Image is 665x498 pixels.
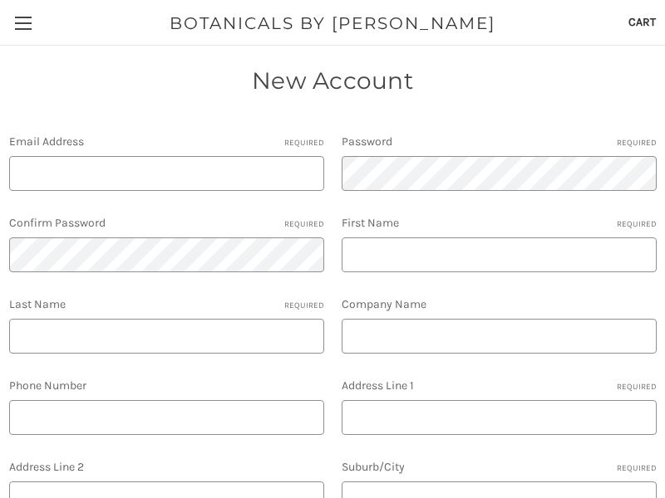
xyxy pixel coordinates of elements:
[9,295,324,313] label: Last Name
[342,133,657,150] label: Password
[617,137,657,149] small: Required
[342,377,657,394] label: Address Line 1
[342,214,657,232] label: First Name
[617,381,657,393] small: Required
[284,300,324,312] small: Required
[170,11,495,36] span: BOTANICALS BY [PERSON_NAME]
[284,137,324,149] small: Required
[342,458,657,476] label: Suburb/City
[628,15,656,29] span: Cart
[9,214,324,232] label: Confirm Password
[617,462,657,475] small: Required
[342,295,657,313] label: Company Name
[15,22,32,24] span: Toggle menu
[619,2,665,42] a: Cart with 0 items
[17,63,648,98] h1: New Account
[9,133,324,150] label: Email Address
[9,377,324,394] label: Phone Number
[284,218,324,231] small: Required
[9,458,324,476] label: Address Line 2
[617,218,657,231] small: Required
